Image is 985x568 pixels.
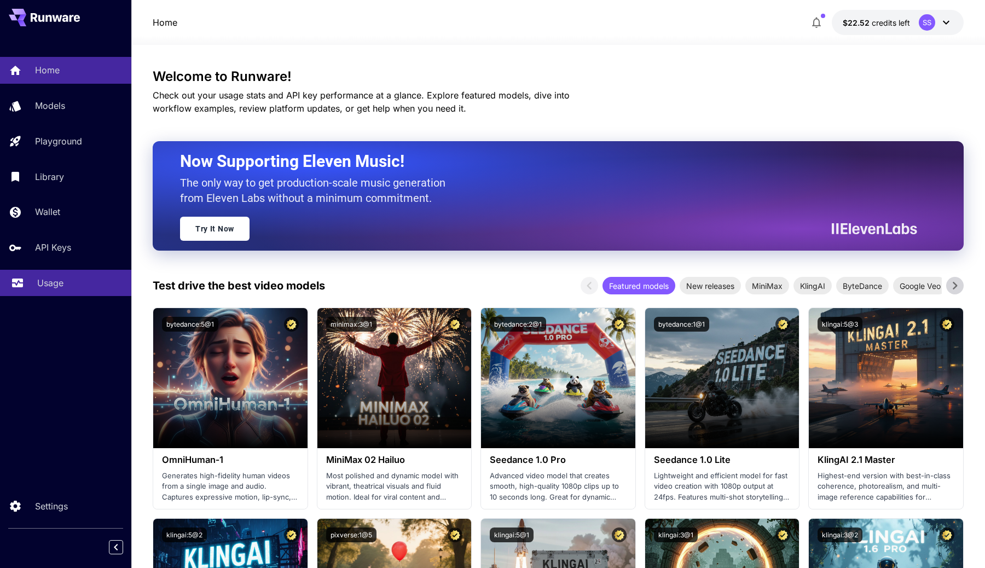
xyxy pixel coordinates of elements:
[35,241,71,254] p: API Keys
[654,455,791,465] h3: Seedance 1.0 Lite
[284,317,299,332] button: Certified Model – Vetted for best performance and includes a commercial license.
[180,151,909,172] h2: Now Supporting Eleven Music!
[818,471,954,503] p: Highest-end version with best-in-class coherence, photorealism, and multi-image reference capabil...
[153,16,177,29] nav: breadcrumb
[818,317,862,332] button: klingai:5@3
[645,308,799,448] img: alt
[326,528,376,542] button: pixverse:1@5
[745,277,789,294] div: MiniMax
[162,455,299,465] h3: OmniHuman‑1
[654,317,709,332] button: bytedance:1@1
[162,317,218,332] button: bytedance:5@1
[153,277,325,294] p: Test drive the best video models
[793,277,832,294] div: KlingAI
[940,317,954,332] button: Certified Model – Vetted for best performance and includes a commercial license.
[775,528,790,542] button: Certified Model – Vetted for best performance and includes a commercial license.
[153,308,308,448] img: alt
[35,99,65,112] p: Models
[843,17,910,28] div: $22.51558
[284,528,299,542] button: Certified Model – Vetted for best performance and includes a commercial license.
[153,16,177,29] a: Home
[180,175,454,206] p: The only way to get production-scale music generation from Eleven Labs without a minimum commitment.
[162,528,207,542] button: klingai:5@2
[602,277,675,294] div: Featured models
[809,308,963,448] img: alt
[326,455,463,465] h3: MiniMax 02 Hailuo
[448,317,462,332] button: Certified Model – Vetted for best performance and includes a commercial license.
[602,280,675,292] span: Featured models
[490,455,627,465] h3: Seedance 1.0 Pro
[490,528,534,542] button: klingai:5@1
[893,277,947,294] div: Google Veo
[612,528,627,542] button: Certified Model – Vetted for best performance and includes a commercial license.
[448,528,462,542] button: Certified Model – Vetted for best performance and includes a commercial license.
[818,528,862,542] button: klingai:3@2
[775,317,790,332] button: Certified Model – Vetted for best performance and includes a commercial license.
[117,537,131,557] div: Collapse sidebar
[836,280,889,292] span: ByteDance
[153,90,570,114] span: Check out your usage stats and API key performance at a glance. Explore featured models, dive int...
[680,280,741,292] span: New releases
[35,205,60,218] p: Wallet
[326,471,463,503] p: Most polished and dynamic model with vibrant, theatrical visuals and fluid motion. Ideal for vira...
[35,170,64,183] p: Library
[843,18,872,27] span: $22.52
[153,69,964,84] h3: Welcome to Runware!
[326,317,376,332] button: minimax:3@1
[919,14,935,31] div: SS
[109,540,123,554] button: Collapse sidebar
[745,280,789,292] span: MiniMax
[836,277,889,294] div: ByteDance
[162,471,299,503] p: Generates high-fidelity human videos from a single image and audio. Captures expressive motion, l...
[832,10,964,35] button: $22.51558SS
[490,317,546,332] button: bytedance:2@1
[35,500,68,513] p: Settings
[490,471,627,503] p: Advanced video model that creates smooth, high-quality 1080p clips up to 10 seconds long. Great f...
[317,308,472,448] img: alt
[654,528,698,542] button: klingai:3@1
[940,528,954,542] button: Certified Model – Vetted for best performance and includes a commercial license.
[872,18,910,27] span: credits left
[893,280,947,292] span: Google Veo
[180,217,250,241] a: Try It Now
[612,317,627,332] button: Certified Model – Vetted for best performance and includes a commercial license.
[818,455,954,465] h3: KlingAI 2.1 Master
[37,276,63,289] p: Usage
[654,471,791,503] p: Lightweight and efficient model for fast video creation with 1080p output at 24fps. Features mult...
[35,63,60,77] p: Home
[35,135,82,148] p: Playground
[680,277,741,294] div: New releases
[481,308,635,448] img: alt
[793,280,832,292] span: KlingAI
